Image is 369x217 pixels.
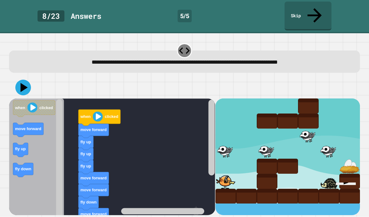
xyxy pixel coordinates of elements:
text: clicked [105,114,118,119]
text: fly up [81,140,91,144]
a: Skip [285,2,331,30]
text: move forward [81,127,107,132]
text: fly down [81,200,97,204]
text: fly up [81,151,91,156]
div: 5 / 5 [178,10,192,22]
text: move forward [81,176,107,180]
div: Blockly Workspace [9,98,215,215]
text: fly down [15,167,32,171]
text: fly up [81,163,91,168]
iframe: chat widget [333,183,364,212]
text: fly up [15,146,26,151]
div: Answer s [71,10,101,22]
text: clicked [39,105,53,110]
text: when [80,114,91,119]
div: 8 / 23 [38,10,64,22]
text: when [15,105,26,110]
text: move forward [81,188,107,192]
text: move forward [15,126,42,131]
